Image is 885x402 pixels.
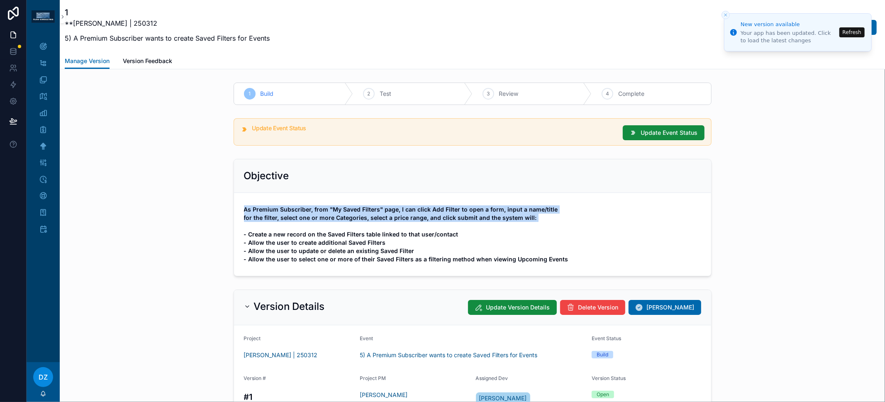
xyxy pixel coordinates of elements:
span: Manage Version [65,57,110,65]
span: Version Status [592,375,626,381]
button: Refresh [839,27,865,37]
span: [PERSON_NAME] [647,303,695,312]
a: Manage Version [65,54,110,69]
a: [PERSON_NAME] [360,391,407,399]
span: Project PM [360,375,386,381]
h2: Objective [244,169,289,183]
button: Update Event Status [623,125,705,140]
span: Event [360,335,373,341]
a: [PERSON_NAME] | 250312 [244,351,318,359]
span: Event Status [592,335,621,341]
img: App logo [32,10,55,23]
div: scrollable content [27,33,60,247]
p: **[PERSON_NAME] | 250312 [65,18,270,28]
span: 2 [368,90,371,97]
a: 5) A Premium Subscriber wants to create Saved Filters for Events [360,351,537,359]
div: Your app has been updated. Click to load the latest changes [741,29,837,44]
span: Review [499,90,519,98]
span: Assigned Dev [476,375,508,381]
a: Version Feedback [123,54,172,70]
div: Build [597,351,608,358]
span: Update Version Details [486,303,550,312]
button: Close toast [722,11,730,19]
span: 4 [606,90,609,97]
span: Version # [244,375,266,381]
p: 5) A Premium Subscriber wants to create Saved Filters for Events [65,33,270,43]
span: 3 [487,90,490,97]
span: Complete [618,90,644,98]
h1: 1 [65,7,270,18]
strong: As Premium Subscriber, from "My Saved Filters" page, I can click Add Filter to open a form, input... [244,206,568,263]
span: Delete Version [578,303,619,312]
button: [PERSON_NAME] [629,300,701,315]
span: Version Feedback [123,57,172,65]
div: New version available [741,20,837,29]
button: Update Version Details [468,300,557,315]
span: 1 [249,90,251,97]
span: DZ [39,372,48,382]
span: Update Event Status [641,129,698,137]
h5: Update Event Status [252,125,616,131]
h2: Version Details [254,300,325,313]
span: Project [244,335,261,341]
div: Open [597,391,609,398]
span: Test [380,90,391,98]
button: Delete Version [560,300,625,315]
span: Build [261,90,274,98]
